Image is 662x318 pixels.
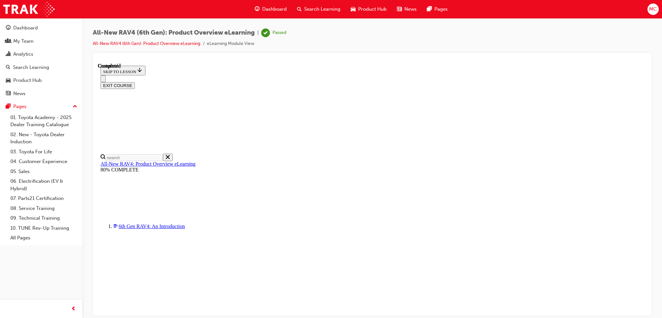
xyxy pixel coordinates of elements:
[351,5,356,13] span: car-icon
[255,5,260,13] span: guage-icon
[3,104,546,110] div: 80% COMPLETE
[647,4,659,15] button: MC
[304,5,340,13] span: Search Learning
[8,213,80,223] a: 09. Technical Training
[71,305,76,313] span: prev-icon
[404,5,417,13] span: News
[6,25,11,31] span: guage-icon
[207,40,254,48] li: eLearning Module View
[250,3,292,16] a: guage-iconDashboard
[6,78,11,83] span: car-icon
[93,41,200,46] a: All-New RAV4 (6th Gen): Product Overview eLearning
[73,103,77,111] span: up-icon
[3,2,55,16] img: Trak
[257,29,259,37] span: |
[3,74,80,86] a: Product Hub
[65,91,75,98] button: Close search menu
[8,203,80,214] a: 08. Service Training
[6,38,11,44] span: people-icon
[422,3,453,16] a: pages-iconPages
[13,77,42,84] div: Product Hub
[3,19,37,26] button: EXIT COURSE
[434,5,448,13] span: Pages
[8,193,80,203] a: 07. Parts21 Certification
[3,35,80,47] a: My Team
[346,3,392,16] a: car-iconProduct Hub
[261,28,270,37] span: learningRecordVerb_PASS-icon
[649,5,657,13] span: MC
[3,22,80,34] a: Dashboard
[392,3,422,16] a: news-iconNews
[3,101,80,113] button: Pages
[8,176,80,193] a: 06. Electrification (EV & Hybrid)
[13,38,34,45] div: My Team
[8,91,65,98] input: Search
[6,104,11,110] span: pages-icon
[5,6,45,11] span: SKIP TO LESSON
[427,5,432,13] span: pages-icon
[13,64,49,71] div: Search Learning
[397,5,402,13] span: news-icon
[8,157,80,167] a: 04. Customer Experience
[8,113,80,130] a: 01. Toyota Academy - 2025 Dealer Training Catalogue
[3,3,48,12] button: SKIP TO LESSON
[13,50,33,58] div: Analytics
[3,88,80,100] a: News
[3,21,80,101] button: DashboardMy TeamAnalyticsSearch LearningProduct HubNews
[3,12,8,19] button: Close navigation menu
[13,24,38,32] div: Dashboard
[358,5,387,13] span: Product Hub
[272,30,286,36] div: Passed
[6,65,10,71] span: search-icon
[8,223,80,233] a: 10. TUNE Rev-Up Training
[93,29,255,37] span: All-New RAV4 (6th Gen): Product Overview eLearning
[8,167,80,177] a: 05. Sales
[3,48,80,60] a: Analytics
[6,51,11,57] span: chart-icon
[8,147,80,157] a: 03. Toyota For Life
[13,90,26,97] div: News
[6,91,11,97] span: news-icon
[3,61,80,73] a: Search Learning
[262,5,287,13] span: Dashboard
[297,5,302,13] span: search-icon
[8,130,80,147] a: 02. New - Toyota Dealer Induction
[292,3,346,16] a: search-iconSearch Learning
[8,233,80,243] a: All Pages
[13,103,27,110] div: Pages
[3,98,98,104] a: All-New RAV4: Product Overview eLearning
